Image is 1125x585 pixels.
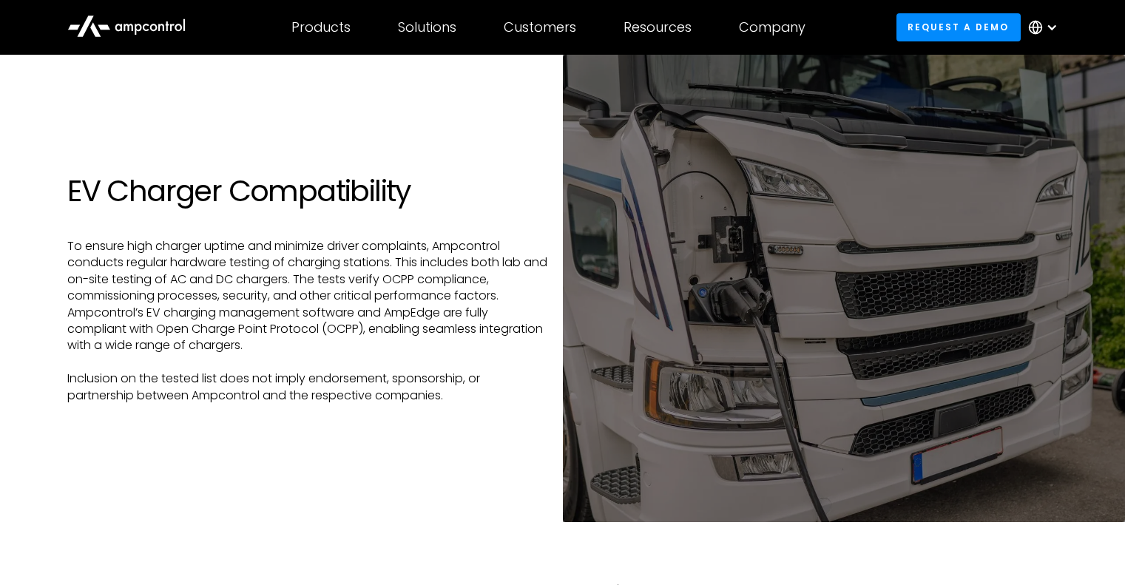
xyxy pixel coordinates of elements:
[67,173,547,209] h1: EV Charger Compatibility
[504,19,576,35] div: Customers
[624,19,692,35] div: Resources
[398,19,456,35] div: Solutions
[67,238,547,404] p: To ensure high charger uptime and minimize driver complaints, Ampcontrol conducts regular hardwar...
[291,19,351,35] div: Products
[739,19,805,35] div: Company
[896,13,1021,41] a: Request a demo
